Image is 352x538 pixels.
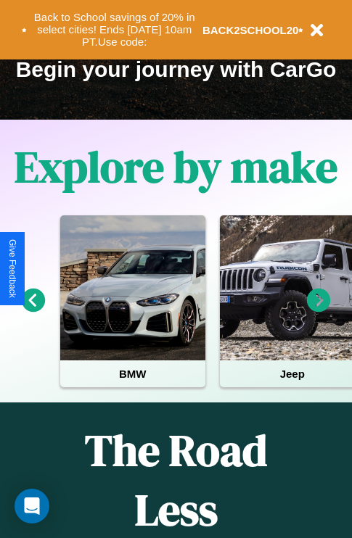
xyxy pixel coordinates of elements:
h1: Explore by make [15,137,337,196]
b: BACK2SCHOOL20 [202,24,299,36]
div: Open Intercom Messenger [15,489,49,523]
button: Back to School savings of 20% in select cities! Ends [DATE] 10am PT.Use code: [27,7,202,52]
h4: BMW [60,360,205,387]
div: Give Feedback [7,239,17,298]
